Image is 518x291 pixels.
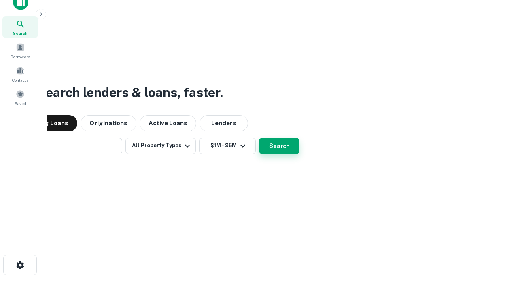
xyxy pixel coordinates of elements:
[259,138,299,154] button: Search
[12,77,28,83] span: Contacts
[125,138,196,154] button: All Property Types
[15,100,26,107] span: Saved
[200,115,248,131] button: Lenders
[478,226,518,265] iframe: Chat Widget
[140,115,196,131] button: Active Loans
[2,40,38,61] a: Borrowers
[2,63,38,85] a: Contacts
[2,16,38,38] a: Search
[11,53,30,60] span: Borrowers
[37,83,223,102] h3: Search lenders & loans, faster.
[13,30,28,36] span: Search
[2,86,38,108] a: Saved
[199,138,256,154] button: $1M - $5M
[81,115,136,131] button: Originations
